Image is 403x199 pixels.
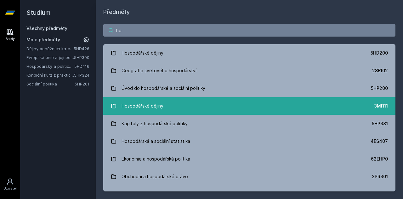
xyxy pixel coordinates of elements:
div: Úvod do hospodářské a sociální politiky [122,82,205,95]
div: 2SE422 [371,191,388,197]
div: 2PR301 [372,173,388,180]
h1: Předměty [103,8,395,16]
div: Ekonomie a hospodářská politika [122,153,190,165]
a: 5HP300 [74,55,89,60]
a: Hospodářské dějiny 3MI111 [103,97,395,115]
a: Uživatel [1,175,19,194]
a: Dějiny peněžních kategorií a institucí [26,45,74,52]
a: 5HP201 [75,81,89,86]
div: 5HP381 [372,120,388,127]
a: Ekonomie a hospodářská politika 62EHP0 [103,150,395,168]
div: 5HP200 [371,85,388,91]
span: Moje předměty [26,37,60,43]
a: Kondiční kurz z praktické hospodářské politiky [26,72,74,78]
div: Hospodářské dějiny [122,47,163,59]
a: Evropská unie a její politiky [26,54,74,61]
div: Uživatel [3,186,17,191]
div: Obchodní a hospodářské právo [122,170,188,183]
a: Obchodní a hospodářské právo 2PR301 [103,168,395,185]
input: Název nebo ident předmětu… [103,24,395,37]
a: Hospodářská a sociální statistika 4ES407 [103,132,395,150]
div: 5HD200 [371,50,388,56]
a: Hospodářské dějiny 5HD200 [103,44,395,62]
div: Study [6,37,15,41]
div: Hospodářská a sociální statistika [122,135,190,148]
div: Kapitoly z hospodářské politiky [122,117,188,130]
a: Kapitoly z hospodářské politiky 5HP381 [103,115,395,132]
a: Sociální politika [26,81,75,87]
a: 5HD416 [74,64,89,69]
div: 3MI111 [374,103,388,109]
div: 2SE102 [372,67,388,74]
a: Geografie světového hospodářství 2SE102 [103,62,395,79]
div: Hospodářské dějiny [122,100,163,112]
a: Study [1,25,19,44]
div: Geografie světového hospodářství [122,64,196,77]
a: Všechny předměty [26,26,67,31]
a: 5HP324 [74,73,89,78]
div: 62EHP0 [371,156,388,162]
a: Hospodářský a politický vývoj Evropy ve 20.století [26,63,74,69]
a: 5HD426 [74,46,89,51]
a: Úvod do hospodářské a sociální politiky 5HP200 [103,79,395,97]
div: 4ES407 [371,138,388,144]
